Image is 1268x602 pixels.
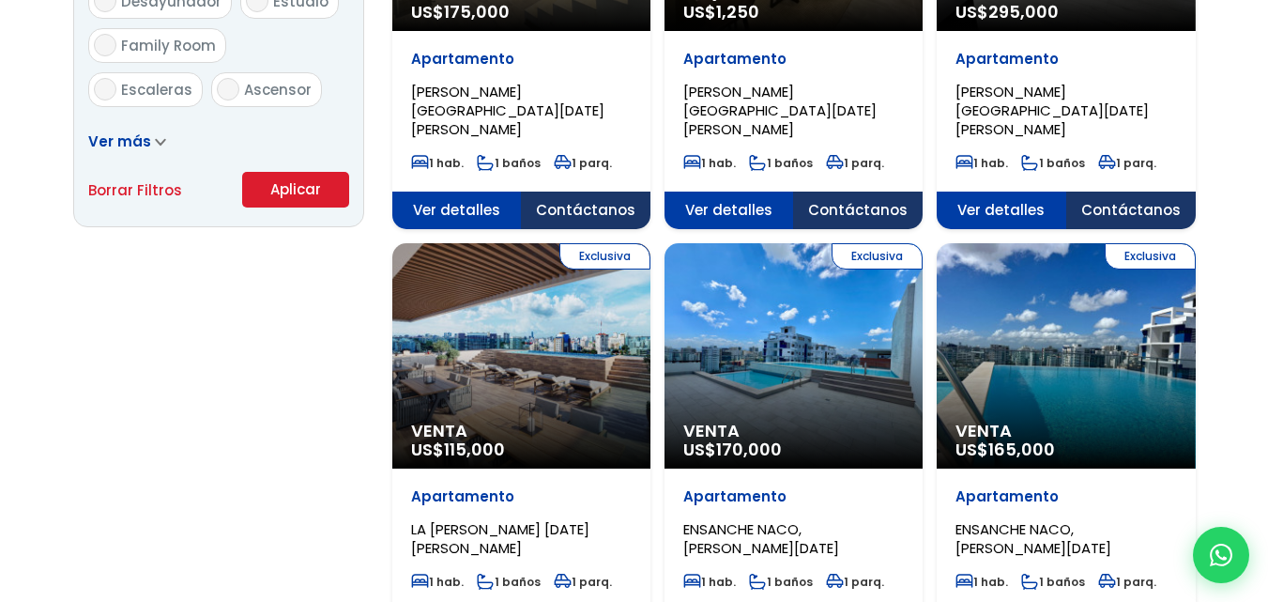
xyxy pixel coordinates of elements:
[955,519,1111,558] span: ENSANCHE NACO, [PERSON_NAME][DATE]
[683,50,904,69] p: Apartamento
[521,192,650,229] span: Contáctanos
[392,192,522,229] span: Ver detalles
[683,82,877,139] span: [PERSON_NAME][GEOGRAPHIC_DATA][DATE][PERSON_NAME]
[716,438,782,461] span: 170,000
[955,50,1176,69] p: Apartamento
[1021,155,1085,171] span: 1 baños
[411,155,464,171] span: 1 hab.
[955,574,1008,590] span: 1 hab.
[244,80,312,100] span: Ascensor
[683,574,736,590] span: 1 hab.
[411,487,632,506] p: Apartamento
[749,155,813,171] span: 1 baños
[955,82,1149,139] span: [PERSON_NAME][GEOGRAPHIC_DATA][DATE][PERSON_NAME]
[665,192,794,229] span: Ver detalles
[94,34,116,56] input: Family Room
[477,574,541,590] span: 1 baños
[242,172,349,208] button: Aplicar
[683,155,736,171] span: 1 hab.
[88,178,182,202] a: Borrar Filtros
[554,155,612,171] span: 1 parq.
[1105,243,1196,270] span: Exclusiva
[955,438,1055,461] span: US$
[988,438,1055,461] span: 165,000
[411,574,464,590] span: 1 hab.
[826,574,884,590] span: 1 parq.
[121,80,192,100] span: Escaleras
[955,422,1176,440] span: Venta
[217,78,239,100] input: Ascensor
[411,50,632,69] p: Apartamento
[411,519,589,558] span: LA [PERSON_NAME] [DATE][PERSON_NAME]
[1098,155,1156,171] span: 1 parq.
[411,82,604,139] span: [PERSON_NAME][GEOGRAPHIC_DATA][DATE][PERSON_NAME]
[1098,574,1156,590] span: 1 parq.
[683,438,782,461] span: US$
[683,422,904,440] span: Venta
[793,192,923,229] span: Contáctanos
[88,131,166,151] a: Ver más
[477,155,541,171] span: 1 baños
[1066,192,1196,229] span: Contáctanos
[749,574,813,590] span: 1 baños
[955,487,1176,506] p: Apartamento
[826,155,884,171] span: 1 parq.
[411,422,632,440] span: Venta
[937,192,1066,229] span: Ver detalles
[559,243,650,270] span: Exclusiva
[683,519,839,558] span: ENSANCHE NACO, [PERSON_NAME][DATE]
[955,155,1008,171] span: 1 hab.
[411,438,505,461] span: US$
[832,243,923,270] span: Exclusiva
[683,487,904,506] p: Apartamento
[121,36,216,55] span: Family Room
[94,78,116,100] input: Escaleras
[554,574,612,590] span: 1 parq.
[444,438,505,461] span: 115,000
[88,131,151,151] span: Ver más
[1021,574,1085,590] span: 1 baños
